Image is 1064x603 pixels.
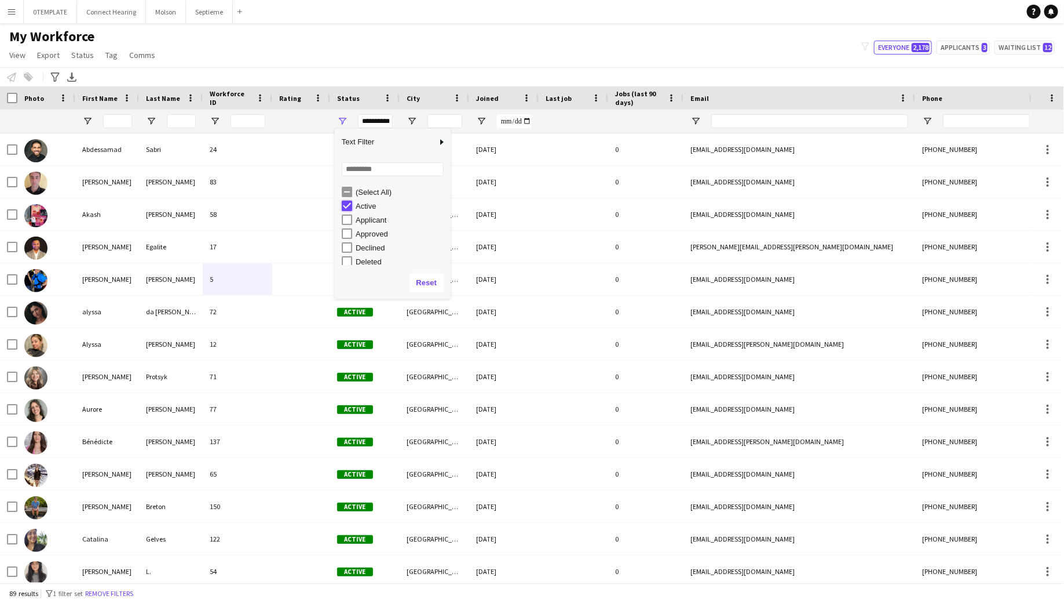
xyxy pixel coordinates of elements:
[497,114,532,128] input: Joined Filter Input
[476,94,499,103] span: Joined
[337,116,348,126] button: Open Filter Menu
[75,263,139,295] div: [PERSON_NAME]
[9,28,94,45] span: My Workforce
[139,523,203,555] div: Gelves
[279,94,301,103] span: Rating
[48,70,62,84] app-action-btn: Advanced filters
[335,185,451,338] div: Filter List
[337,535,373,544] span: Active
[65,70,79,84] app-action-btn: Export XLSX
[146,94,180,103] span: Last Name
[912,43,930,52] span: 2,178
[105,50,118,60] span: Tag
[24,237,47,260] img: Alan-Michael Egalite
[24,172,47,195] img: Adam Alberts
[337,94,360,103] span: Status
[24,366,47,390] img: Anna-Maria Protsyk
[75,458,139,490] div: [PERSON_NAME]
[683,166,915,198] div: [EMAIL_ADDRESS][DOMAIN_NAME]
[608,393,683,425] div: 0
[24,139,47,162] img: Abdessamad Sabri
[711,114,908,128] input: Email Filter Input
[683,231,915,263] div: [PERSON_NAME][EMAIL_ADDRESS][PERSON_NAME][DOMAIN_NAME]
[24,301,47,325] img: alyssa da silva melo
[469,166,539,198] div: [DATE]
[203,555,272,587] div: 54
[915,523,1063,555] div: [PHONE_NUMBER]
[231,114,265,128] input: Workforce ID Filter Input
[75,523,139,555] div: Catalina
[356,216,447,224] div: Applicant
[210,116,220,126] button: Open Filter Menu
[608,328,683,360] div: 0
[356,230,447,238] div: Approved
[683,263,915,295] div: [EMAIL_ADDRESS][DOMAIN_NAME]
[146,1,186,23] button: Molson
[400,523,469,555] div: [GEOGRAPHIC_DATA]
[53,589,83,598] span: 1 filter set
[356,188,447,197] div: (Select All)
[608,458,683,490] div: 0
[203,426,272,457] div: 137
[683,491,915,522] div: [EMAIL_ADDRESS][DOMAIN_NAME]
[608,555,683,587] div: 0
[469,393,539,425] div: [DATE]
[24,431,47,455] img: Bénédicte Chasson
[683,426,915,457] div: [EMAIL_ADDRESS][PERSON_NAME][DOMAIN_NAME]
[469,328,539,360] div: [DATE]
[690,116,701,126] button: Open Filter Menu
[75,296,139,328] div: alyssa
[337,568,373,576] span: Active
[915,491,1063,522] div: [PHONE_NUMBER]
[24,1,77,23] button: 0TEMPLATE
[608,198,683,230] div: 0
[139,263,203,295] div: [PERSON_NAME]
[139,133,203,165] div: Sabri
[683,523,915,555] div: [EMAIL_ADDRESS][DOMAIN_NAME]
[608,426,683,457] div: 0
[608,263,683,295] div: 0
[203,166,272,198] div: 83
[337,405,373,414] span: Active
[915,133,1063,165] div: [PHONE_NUMBER]
[24,496,47,520] img: Bianca Breton
[409,274,444,292] button: Reset
[994,41,1055,55] button: Waiting list12
[337,438,373,446] span: Active
[337,373,373,382] span: Active
[915,198,1063,230] div: [PHONE_NUMBER]
[915,458,1063,490] div: [PHONE_NUMBER]
[24,269,47,292] img: Alex Tsang
[82,116,93,126] button: Open Filter Menu
[400,393,469,425] div: [GEOGRAPHIC_DATA]
[75,491,139,522] div: [PERSON_NAME]
[203,133,272,165] div: 24
[608,296,683,328] div: 0
[186,1,233,23] button: Septieme
[203,491,272,522] div: 150
[356,202,447,210] div: Active
[400,491,469,522] div: [GEOGRAPHIC_DATA]
[75,198,139,230] div: Akash
[337,470,373,479] span: Active
[139,231,203,263] div: Egalite
[139,458,203,490] div: [PERSON_NAME]
[139,198,203,230] div: [PERSON_NAME]
[24,529,47,552] img: Catalina Gelves
[24,94,44,103] span: Photo
[469,263,539,295] div: [DATE]
[407,116,417,126] button: Open Filter Menu
[469,296,539,328] div: [DATE]
[469,491,539,522] div: [DATE]
[922,94,942,103] span: Phone
[915,296,1063,328] div: [PHONE_NUMBER]
[101,48,122,63] a: Tag
[139,393,203,425] div: [PERSON_NAME]
[407,94,420,103] span: City
[683,296,915,328] div: [EMAIL_ADDRESS][DOMAIN_NAME]
[67,48,98,63] a: Status
[75,555,139,587] div: [PERSON_NAME]
[337,503,373,511] span: Active
[469,523,539,555] div: [DATE]
[75,231,139,263] div: [PERSON_NAME]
